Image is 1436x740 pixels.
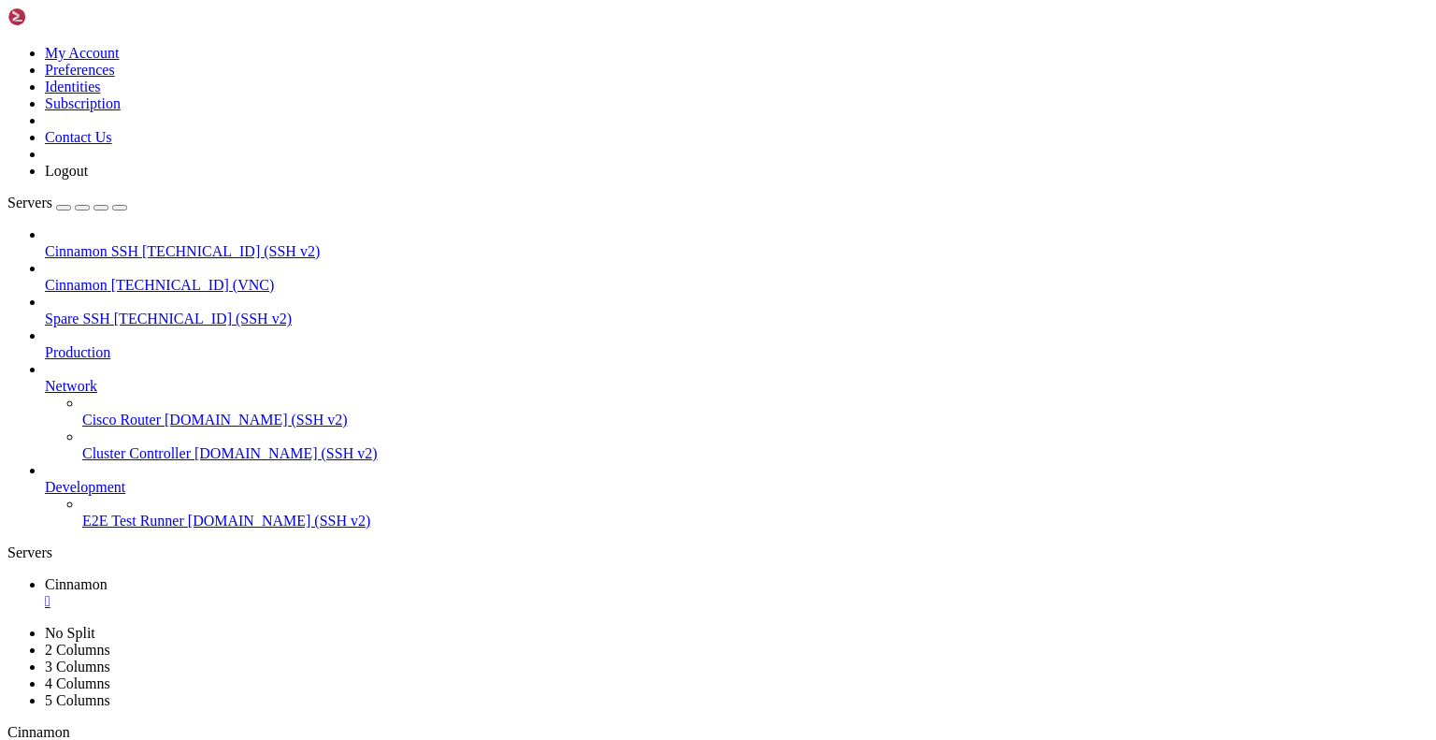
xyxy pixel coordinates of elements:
li: Cisco Router [DOMAIN_NAME] (SSH v2) [82,395,1429,428]
li: Spare SSH [TECHNICAL_ID] (SSH v2) [45,294,1429,327]
span: Servers [7,195,52,210]
a: Cinnamon [45,576,1429,610]
a:  [45,593,1429,610]
span: [DOMAIN_NAME] (SSH v2) [188,513,371,529]
a: Preferences [45,62,115,78]
span: [TECHNICAL_ID] (SSH v2) [142,243,320,259]
span: Development [45,479,125,495]
a: 2 Columns [45,642,110,658]
li: Cinnamon SSH [TECHNICAL_ID] (SSH v2) [45,226,1429,260]
li: Network [45,361,1429,462]
span: Cinnamon [45,576,108,592]
span: Cluster Controller [82,445,191,461]
a: E2E Test Runner [DOMAIN_NAME] (SSH v2) [82,513,1429,530]
a: Cinnamon [TECHNICAL_ID] (VNC) [45,277,1429,294]
span: [DOMAIN_NAME] (SSH v2) [165,412,348,428]
a: Cluster Controller [DOMAIN_NAME] (SSH v2) [82,445,1429,462]
a: Logout [45,163,88,179]
a: No Split [45,625,95,641]
a: Subscription [45,95,121,111]
li: Production [45,327,1429,361]
a: Network [45,378,1429,395]
span: [DOMAIN_NAME] (SSH v2) [194,445,378,461]
a: My Account [45,45,120,61]
span: E2E Test Runner [82,513,184,529]
a: 4 Columns [45,675,110,691]
li: Cinnamon [TECHNICAL_ID] (VNC) [45,260,1429,294]
span: [TECHNICAL_ID] (SSH v2) [114,311,292,326]
a: Production [45,344,1429,361]
a: Identities [45,79,101,94]
li: Development [45,462,1429,530]
a: Cinnamon SSH [TECHNICAL_ID] (SSH v2) [45,243,1429,260]
a: Cisco Router [DOMAIN_NAME] (SSH v2) [82,412,1429,428]
span: Spare SSH [45,311,110,326]
div: Servers [7,544,1429,561]
img: Shellngn [7,7,115,26]
span: Network [45,378,97,394]
span: Cinnamon [45,277,108,293]
a: Development [45,479,1429,496]
span: Cinnamon [7,724,70,740]
a: Contact Us [45,129,112,145]
li: Cluster Controller [DOMAIN_NAME] (SSH v2) [82,428,1429,462]
span: Cinnamon SSH [45,243,138,259]
a: Spare SSH [TECHNICAL_ID] (SSH v2) [45,311,1429,327]
span: [TECHNICAL_ID] (VNC) [111,277,275,293]
span: Production [45,344,110,360]
a: 3 Columns [45,659,110,675]
a: Servers [7,195,127,210]
li: E2E Test Runner [DOMAIN_NAME] (SSH v2) [82,496,1429,530]
span: Cisco Router [82,412,161,428]
a: 5 Columns [45,692,110,708]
